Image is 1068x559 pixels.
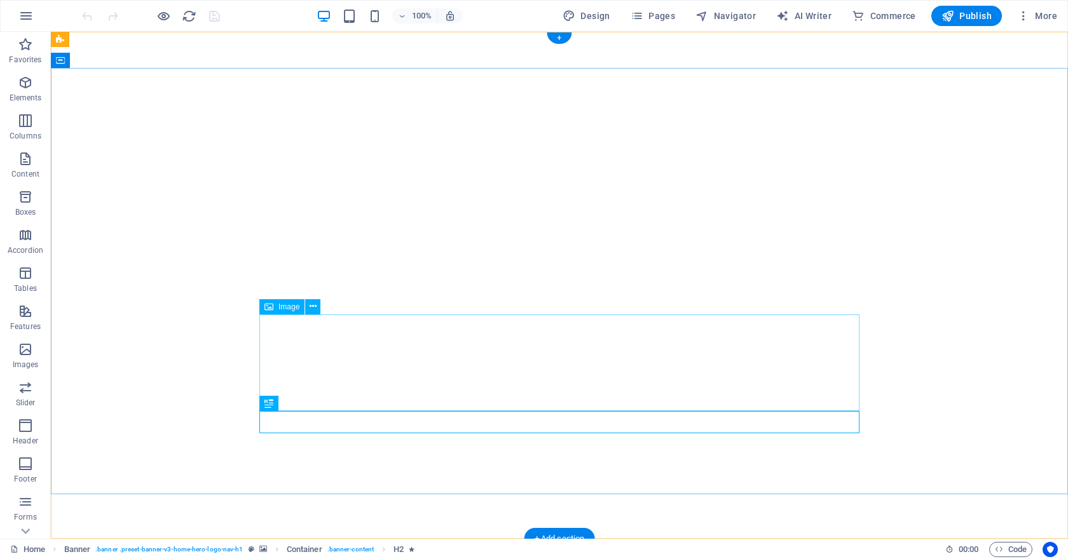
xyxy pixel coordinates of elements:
[14,474,37,484] p: Footer
[444,10,456,22] i: On resize automatically adjust zoom level to fit chosen device.
[394,542,404,557] span: Click to select. Double-click to edit
[10,542,45,557] a: Click to cancel selection. Double-click to open Pages
[547,32,572,44] div: +
[181,8,196,24] button: reload
[10,93,42,103] p: Elements
[10,321,41,332] p: Features
[95,542,243,557] span: . banner .preset-banner-v3-home-hero-logo-nav-h1
[989,542,1032,557] button: Code
[852,10,916,22] span: Commerce
[411,8,432,24] h6: 100%
[249,546,254,553] i: This element is a customizable preset
[15,207,36,217] p: Boxes
[1017,10,1057,22] span: More
[1043,542,1058,557] button: Usercentrics
[847,6,921,26] button: Commerce
[959,542,978,557] span: 00 00
[287,542,322,557] span: Click to select. Double-click to edit
[182,9,196,24] i: Reload page
[392,8,437,24] button: 100%
[558,6,615,26] button: Design
[16,398,36,408] p: Slider
[1012,6,1062,26] button: More
[14,283,37,293] p: Tables
[631,10,675,22] span: Pages
[13,436,38,446] p: Header
[10,131,41,141] p: Columns
[14,512,37,522] p: Forms
[626,6,680,26] button: Pages
[941,10,992,22] span: Publish
[945,542,979,557] h6: Session time
[327,542,374,557] span: . banner-content
[278,303,299,311] span: Image
[563,10,610,22] span: Design
[9,55,41,65] p: Favorites
[524,528,595,549] div: + Add section
[776,10,832,22] span: AI Writer
[8,245,43,255] p: Accordion
[995,542,1027,557] span: Code
[13,360,39,370] p: Images
[695,10,756,22] span: Navigator
[690,6,761,26] button: Navigator
[771,6,837,26] button: AI Writer
[968,544,969,554] span: :
[558,6,615,26] div: Design (Ctrl+Alt+Y)
[409,546,414,553] i: Element contains an animation
[64,542,91,557] span: Click to select. Double-click to edit
[259,546,267,553] i: This element contains a background
[11,169,39,179] p: Content
[931,6,1002,26] button: Publish
[64,542,415,557] nav: breadcrumb
[156,8,171,24] button: Click here to leave preview mode and continue editing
